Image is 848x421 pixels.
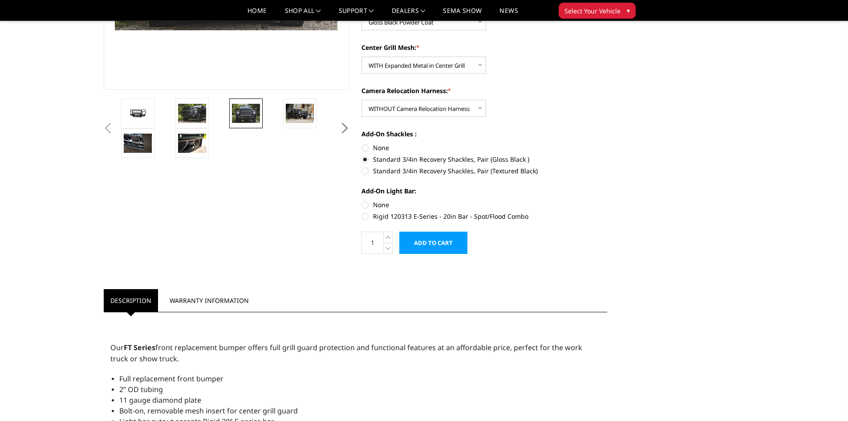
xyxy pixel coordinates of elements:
span: 2” OD tubing [119,384,163,394]
button: Previous [101,122,115,135]
label: Add-On Light Bar: [361,186,607,196]
label: Center Grill Mesh: [361,43,607,52]
a: News [499,8,518,20]
a: shop all [285,8,321,20]
a: Warranty Information [163,289,256,312]
a: Dealers [392,8,426,20]
a: SEMA Show [443,8,482,20]
iframe: Chat Widget [803,378,848,421]
strong: FT Series [124,343,155,352]
a: Description [104,289,158,312]
button: Select Your Vehicle [559,3,636,19]
span: Bolt-on, removable mesh insert for center grill guard [119,406,298,416]
label: None [361,143,607,152]
label: Add-On Shackles : [361,129,607,139]
span: 11 gauge diamond plate [119,395,201,405]
button: Next [338,122,351,135]
span: Our front replacement bumper offers full grill guard protection and functional features at an aff... [110,343,582,364]
img: 2020-2023 Chevrolet Silverado 2500-3500 - FT Series - Extreme Front Bumper [124,107,152,119]
img: 2020-2023 Chevrolet Silverado 2500-3500 - FT Series - Extreme Front Bumper [124,134,152,152]
a: Support [339,8,374,20]
label: Rigid 120313 E-Series - 20in Bar - Spot/Flood Combo [361,212,607,221]
a: Home [248,8,267,20]
span: Select Your Vehicle [564,6,621,16]
img: 2020-2023 Chevrolet Silverado 2500-3500 - FT Series - Extreme Front Bumper [178,134,206,152]
img: 2020-2023 Chevrolet Silverado 2500-3500 - FT Series - Extreme Front Bumper [232,104,260,123]
span: ▾ [627,6,630,15]
img: 2020-2023 Chevrolet Silverado 2500-3500 - FT Series - Extreme Front Bumper [286,104,314,123]
label: Standard 3/4in Recovery Shackles, Pair (Textured Black) [361,166,607,176]
input: Add to Cart [399,232,467,254]
label: Standard 3/4in Recovery Shackles, Pair (Gloss Black ) [361,155,607,164]
span: Full replacement front bumper [119,374,223,384]
label: None [361,200,607,209]
img: 2020-2023 Chevrolet Silverado 2500-3500 - FT Series - Extreme Front Bumper [178,104,206,123]
label: Camera Relocation Harness: [361,86,607,95]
